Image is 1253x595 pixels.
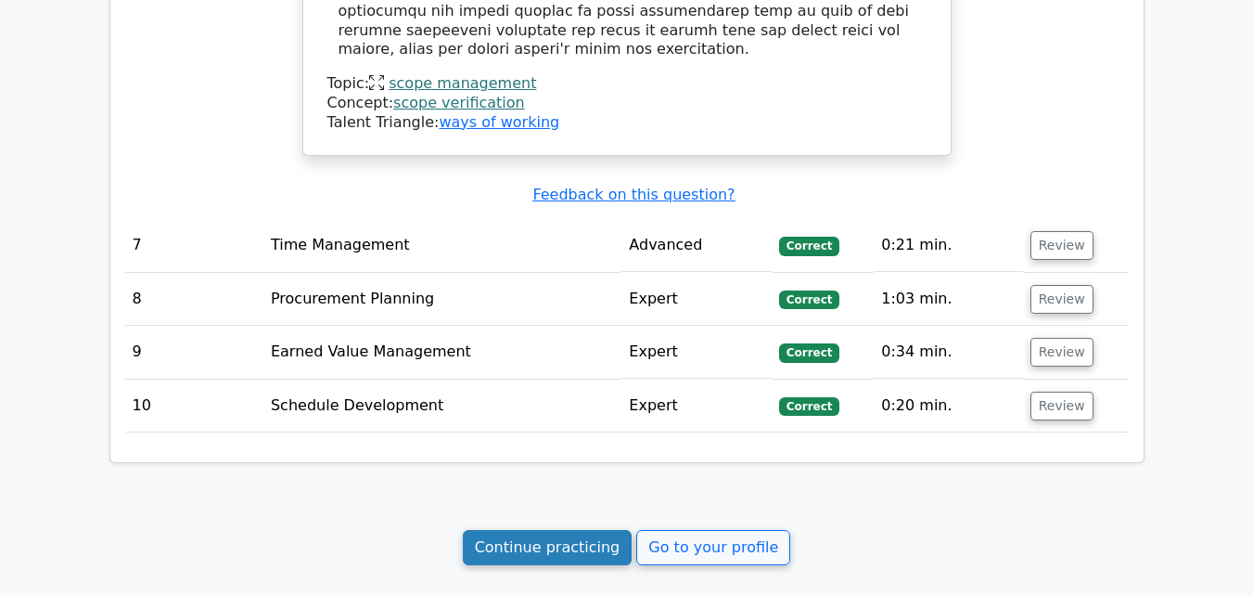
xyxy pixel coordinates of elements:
span: Correct [779,343,839,362]
a: scope management [389,74,536,92]
td: 7 [125,219,263,272]
span: Correct [779,237,839,255]
td: 0:34 min. [874,326,1022,379]
div: Talent Triangle: [327,74,927,132]
td: Advanced [621,219,772,272]
td: Expert [621,273,772,326]
button: Review [1030,392,1093,420]
a: Go to your profile [636,530,790,565]
button: Review [1030,338,1093,367]
button: Review [1030,231,1093,260]
td: 0:21 min. [874,219,1022,272]
button: Review [1030,285,1093,314]
div: Concept: [327,94,927,113]
td: 9 [125,326,263,379]
td: Expert [621,380,772,433]
td: Earned Value Management [263,326,621,379]
td: Time Management [263,219,621,272]
span: Correct [779,397,839,416]
a: ways of working [439,113,559,131]
td: 10 [125,380,263,433]
a: Continue practicing [463,530,633,565]
td: 8 [125,273,263,326]
a: Feedback on this question? [532,186,735,203]
td: 0:20 min. [874,380,1022,433]
td: Schedule Development [263,380,621,433]
span: Correct [779,291,839,309]
a: scope verification [393,94,525,111]
td: Expert [621,326,772,379]
td: 1:03 min. [874,273,1022,326]
td: Procurement Planning [263,273,621,326]
div: Topic: [327,74,927,94]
